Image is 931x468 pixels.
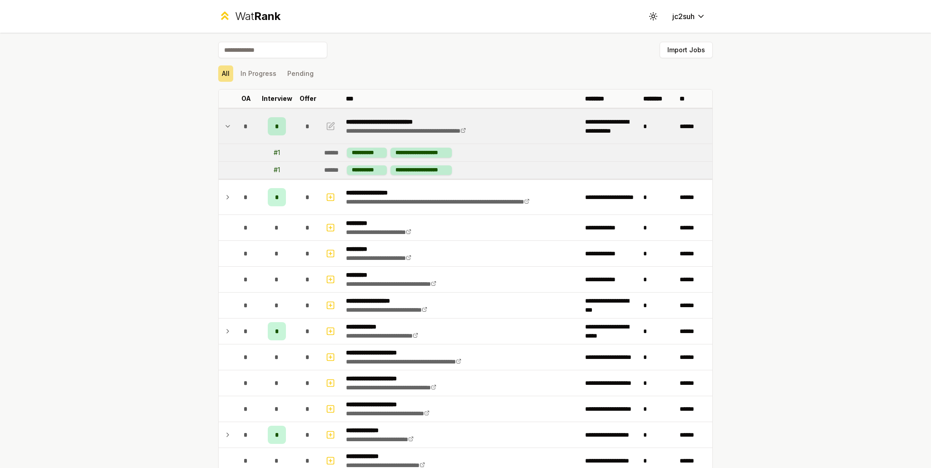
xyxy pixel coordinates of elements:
[300,94,316,103] p: Offer
[672,11,695,22] span: jc2suh
[274,165,280,174] div: # 1
[241,94,251,103] p: OA
[284,65,317,82] button: Pending
[660,42,713,58] button: Import Jobs
[218,65,233,82] button: All
[262,94,292,103] p: Interview
[254,10,280,23] span: Rank
[665,8,713,25] button: jc2suh
[218,9,280,24] a: WatRank
[237,65,280,82] button: In Progress
[235,9,280,24] div: Wat
[274,148,280,157] div: # 1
